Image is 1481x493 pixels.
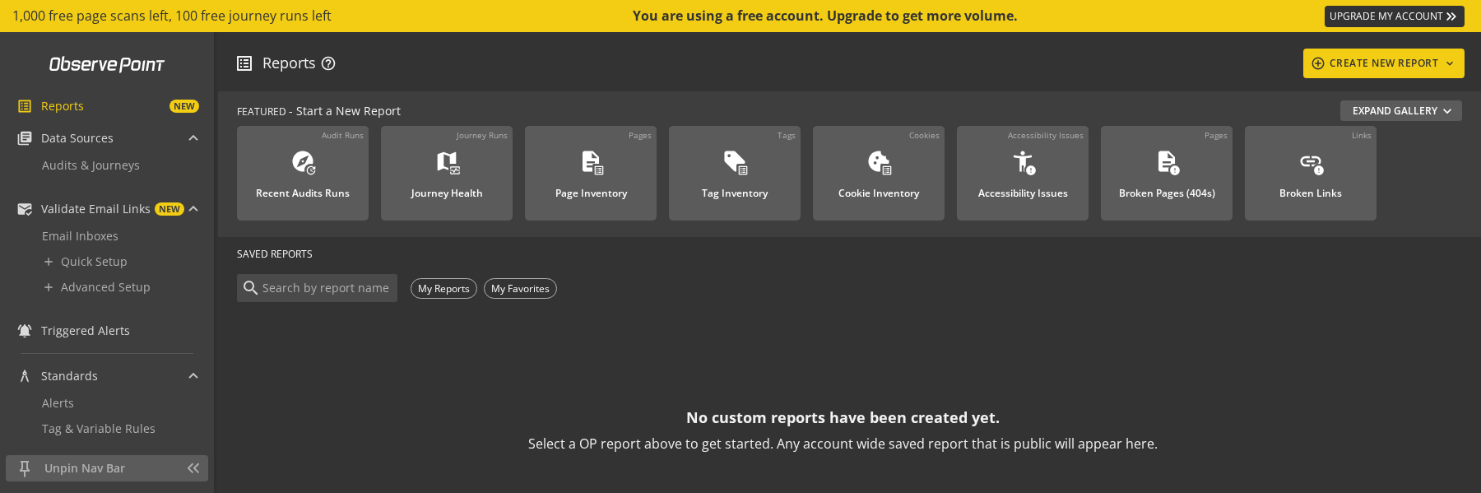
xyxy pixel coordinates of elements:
div: Cookie Inventory [838,178,919,199]
mat-icon: add_circle_outline [1310,56,1326,71]
span: Alerts [42,395,74,411]
mat-icon: error [1024,165,1037,176]
mat-icon: accessibility_new [1010,149,1035,174]
span: Reports [41,98,84,114]
a: Journey RunsJourney Health [381,126,513,221]
span: Standards [41,368,98,384]
div: Pages [1205,129,1228,141]
mat-icon: link [1298,149,1323,174]
div: Broken Pages (404s) [1119,178,1215,199]
mat-icon: notifications_active [16,323,33,339]
div: Pages [629,129,652,141]
div: Links [1352,129,1372,141]
mat-icon: monitor_heart [448,165,461,176]
a: TagsTag Inventory [669,126,801,221]
a: ReportsNEW [6,92,207,120]
p: Select a OP report above to get started. Any account wide saved report that is public will appear... [528,430,1158,457]
p: No custom reports have been created yet. [686,404,1000,430]
span: Validate Email Links [41,201,151,217]
div: Tag Inventory [702,178,768,199]
span: NEW [155,202,184,216]
span: Unpin Nav Bar [44,460,177,477]
mat-icon: list_alt [592,165,605,176]
div: Reports [262,53,337,74]
div: Journey Health [411,178,483,199]
div: Validate Email LinksNEW [6,223,207,313]
button: Expand Gallery [1340,100,1462,121]
mat-icon: architecture [16,368,33,384]
mat-icon: description [578,149,603,174]
span: Tag & Variable Rules [42,421,156,436]
a: CookiesCookie Inventory [813,126,945,221]
div: Accessibility Issues [978,178,1068,199]
mat-icon: expand_more [1439,103,1455,119]
mat-icon: keyboard_double_arrow_right [1443,8,1460,25]
a: LinksBroken Links [1245,126,1377,221]
mat-icon: library_books [16,130,33,147]
mat-icon: help_outline [320,55,337,72]
div: Broken Links [1279,178,1342,199]
div: Accessibility Issues [1008,129,1084,141]
div: - Start a New Report [237,100,1462,123]
span: Audits & Journeys [42,157,140,173]
button: CREATE NEW REPORT [1303,49,1465,78]
div: Data Sources [6,152,207,191]
span: 1,000 free page scans left, 100 free journey runs left [12,7,332,26]
a: Accessibility IssuesAccessibility Issues [957,126,1089,221]
div: Audit Runs [322,129,364,141]
a: Triggered Alerts [6,317,207,345]
mat-icon: error [1312,165,1325,176]
mat-icon: list_alt [880,165,893,176]
mat-icon: error [1168,165,1181,176]
mat-icon: list_alt [736,165,749,176]
a: PagesPage Inventory [525,126,657,221]
span: Email Inboxes [42,228,118,244]
mat-icon: description [1154,149,1179,174]
span: Advanced Setup [61,279,151,295]
div: Recent Audits Runs [256,178,350,199]
mat-icon: keyboard_arrow_down [1442,57,1458,70]
mat-icon: update [304,165,317,176]
mat-expansion-panel-header: Data Sources [6,124,207,152]
div: My Reports [411,278,477,299]
span: Triggered Alerts [41,323,130,339]
a: Audit RunsRecent Audits Runs [237,126,369,221]
div: Page Inventory [555,178,627,199]
mat-icon: list_alt [16,98,33,114]
span: Quick Setup [61,253,128,269]
mat-icon: add [42,255,55,268]
div: Cookies [909,129,940,141]
span: FEATURED [237,105,286,119]
span: Data Sources [41,130,114,147]
mat-icon: cookie [866,149,891,174]
div: You are using a free account. Upgrade to get more volume. [633,7,1019,26]
div: Journey Runs [457,129,508,141]
a: UPGRADE MY ACCOUNT [1325,6,1465,27]
span: NEW [169,100,199,113]
mat-icon: sell [722,149,747,174]
mat-icon: list_alt [234,53,254,73]
mat-icon: explore [290,149,315,174]
mat-expansion-panel-header: Standards [6,362,207,390]
div: Tags [778,129,796,141]
mat-icon: add [42,281,55,294]
div: CREATE NEW REPORT [1310,49,1459,78]
mat-icon: search [241,278,261,298]
div: SAVED REPORTS [237,237,1448,271]
a: PagesBroken Pages (404s) [1101,126,1233,221]
input: Search by report name [261,279,393,297]
mat-icon: mark_email_read [16,201,33,217]
div: My Favorites [484,278,557,299]
div: Standards [6,390,207,480]
mat-icon: map [434,149,459,174]
mat-expansion-panel-header: Validate Email LinksNEW [6,195,207,223]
